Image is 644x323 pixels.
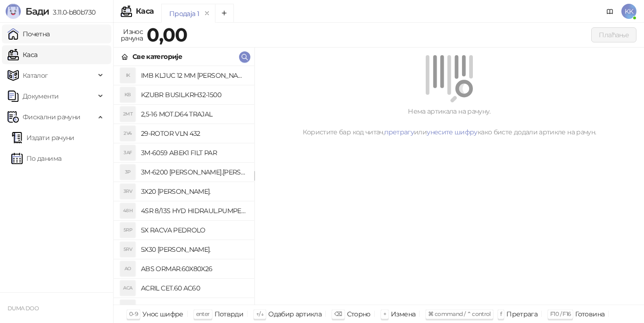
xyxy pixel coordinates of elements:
[129,310,138,317] span: 0-9
[120,68,135,83] div: IK
[136,8,154,15] div: Каса
[141,126,247,141] h4: 29-ROTOR VLN 432
[201,9,213,17] button: remove
[196,310,210,317] span: enter
[119,25,145,44] div: Износ рачуна
[120,223,135,238] div: 5RP
[384,128,414,136] a: претрагу
[6,4,21,19] img: Logo
[141,281,247,296] h4: ACRIL CET.60 AC60
[147,23,187,46] strong: 0,00
[591,27,636,42] button: Плаћање
[23,108,80,126] span: Фискални рачуни
[391,308,415,320] div: Измена
[142,308,183,320] div: Унос шифре
[141,145,247,160] h4: 3M-6059 ABEK1 FILT PAR
[132,51,182,62] div: Све категорије
[550,310,570,317] span: F10 / F16
[141,184,247,199] h4: 3X20 [PERSON_NAME].
[120,126,135,141] div: 2V4
[23,87,58,106] span: Документи
[603,4,618,19] a: Документација
[114,66,254,305] div: grid
[506,308,537,320] div: Претрага
[120,87,135,102] div: KB
[169,8,199,19] div: Продаја 1
[428,310,491,317] span: ⌘ command / ⌃ control
[8,45,37,64] a: Каса
[49,8,95,17] span: 3.11.0-b80b730
[11,149,61,168] a: По данима
[120,145,135,160] div: 3AF
[427,128,478,136] a: унесите шифру
[215,308,244,320] div: Потврди
[120,242,135,257] div: 5RV
[266,106,633,137] div: Нема артикала на рачуну. Користите бар код читач, или како бисте додали артикле на рачун.
[141,107,247,122] h4: 2,5-16 MOT.D64 TRAJAL
[334,310,342,317] span: ⌫
[215,4,234,23] button: Add tab
[268,308,322,320] div: Одабир артикла
[120,184,135,199] div: 3RV
[141,261,247,276] h4: ABS ORMAR.60X80X26
[141,203,247,218] h4: 4SR 8/13S HYD HIDRAUL.PUMPE PEDROLLO
[120,300,135,315] div: ACA
[575,308,604,320] div: Готовина
[256,310,264,317] span: ↑/↓
[141,87,247,102] h4: KZUBR BUSIL.KRH32-1500
[11,128,74,147] a: Издати рачуни
[120,281,135,296] div: ACA
[141,68,247,83] h4: IMB KLJUC 12 MM [PERSON_NAME]
[141,242,247,257] h4: 5X30 [PERSON_NAME].
[120,165,135,180] div: 3P
[621,4,636,19] span: KK
[141,223,247,238] h4: 5X RACVA PEDROLO
[8,25,50,43] a: Почетна
[141,165,247,180] h4: 3M-6200 [PERSON_NAME].[PERSON_NAME]
[120,261,135,276] div: AO
[8,305,39,312] small: DUMA DOO
[383,310,386,317] span: +
[120,203,135,218] div: 48H
[23,66,48,85] span: Каталог
[25,6,49,17] span: Бади
[347,308,371,320] div: Сторно
[500,310,502,317] span: f
[120,107,135,122] div: 2MT
[141,300,247,315] h4: ACRIL CET.70 AC70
